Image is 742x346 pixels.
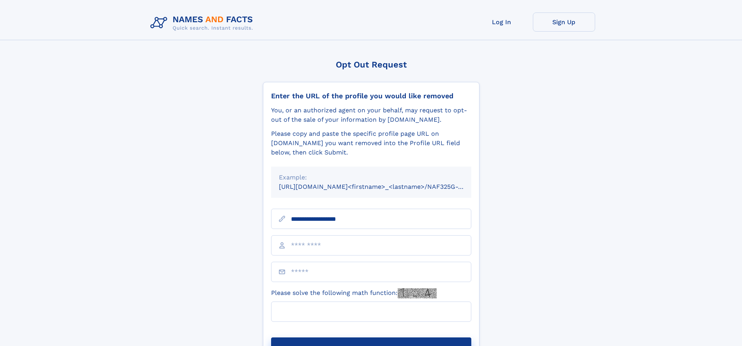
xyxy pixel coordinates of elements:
div: Opt Out Request [263,60,479,69]
label: Please solve the following math function: [271,288,437,298]
div: Please copy and paste the specific profile page URL on [DOMAIN_NAME] you want removed into the Pr... [271,129,471,157]
img: Logo Names and Facts [147,12,259,34]
small: [URL][DOMAIN_NAME]<firstname>_<lastname>/NAF325G-xxxxxxxx [279,183,486,190]
div: Example: [279,173,464,182]
a: Log In [471,12,533,32]
a: Sign Up [533,12,595,32]
div: Enter the URL of the profile you would like removed [271,92,471,100]
div: You, or an authorized agent on your behalf, may request to opt-out of the sale of your informatio... [271,106,471,124]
